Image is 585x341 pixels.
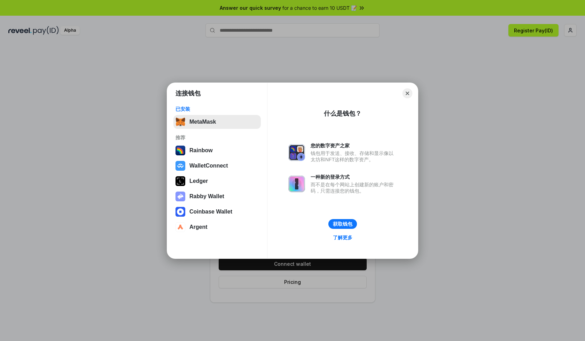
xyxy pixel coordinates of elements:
[311,150,397,163] div: 钱包用于发送、接收、存储和显示像以太坊和NFT这样的数字资产。
[175,161,185,171] img: svg+xml,%3Csvg%20width%3D%2228%22%20height%3D%2228%22%20viewBox%3D%220%200%2028%2028%22%20fill%3D...
[173,189,261,203] button: Rabby Wallet
[288,144,305,161] img: svg+xml,%3Csvg%20xmlns%3D%22http%3A%2F%2Fwww.w3.org%2F2000%2Fsvg%22%20fill%3D%22none%22%20viewBox...
[189,209,232,215] div: Coinbase Wallet
[173,220,261,234] button: Argent
[175,207,185,217] img: svg+xml,%3Csvg%20width%3D%2228%22%20height%3D%2228%22%20viewBox%3D%220%200%2028%2028%22%20fill%3D...
[189,163,228,169] div: WalletConnect
[189,193,224,200] div: Rabby Wallet
[333,221,352,227] div: 获取钱包
[329,233,357,242] a: 了解更多
[175,146,185,155] img: svg+xml,%3Csvg%20width%3D%22120%22%20height%3D%22120%22%20viewBox%3D%220%200%20120%20120%22%20fil...
[189,178,208,184] div: Ledger
[173,205,261,219] button: Coinbase Wallet
[324,109,361,118] div: 什么是钱包？
[189,119,216,125] div: MetaMask
[328,219,357,229] button: 获取钱包
[173,159,261,173] button: WalletConnect
[175,176,185,186] img: svg+xml,%3Csvg%20xmlns%3D%22http%3A%2F%2Fwww.w3.org%2F2000%2Fsvg%22%20width%3D%2228%22%20height%3...
[175,106,259,112] div: 已安装
[189,224,208,230] div: Argent
[175,117,185,127] img: svg+xml,%3Csvg%20fill%3D%22none%22%20height%3D%2233%22%20viewBox%3D%220%200%2035%2033%22%20width%...
[333,234,352,241] div: 了解更多
[173,174,261,188] button: Ledger
[173,115,261,129] button: MetaMask
[175,134,259,141] div: 推荐
[311,181,397,194] div: 而不是在每个网站上创建新的账户和密码，只需连接您的钱包。
[175,222,185,232] img: svg+xml,%3Csvg%20width%3D%2228%22%20height%3D%2228%22%20viewBox%3D%220%200%2028%2028%22%20fill%3D...
[311,142,397,149] div: 您的数字资产之家
[288,176,305,192] img: svg+xml,%3Csvg%20xmlns%3D%22http%3A%2F%2Fwww.w3.org%2F2000%2Fsvg%22%20fill%3D%22none%22%20viewBox...
[175,192,185,201] img: svg+xml,%3Csvg%20xmlns%3D%22http%3A%2F%2Fwww.w3.org%2F2000%2Fsvg%22%20fill%3D%22none%22%20viewBox...
[173,144,261,157] button: Rainbow
[403,88,412,98] button: Close
[311,174,397,180] div: 一种新的登录方式
[175,89,201,98] h1: 连接钱包
[189,147,213,154] div: Rainbow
